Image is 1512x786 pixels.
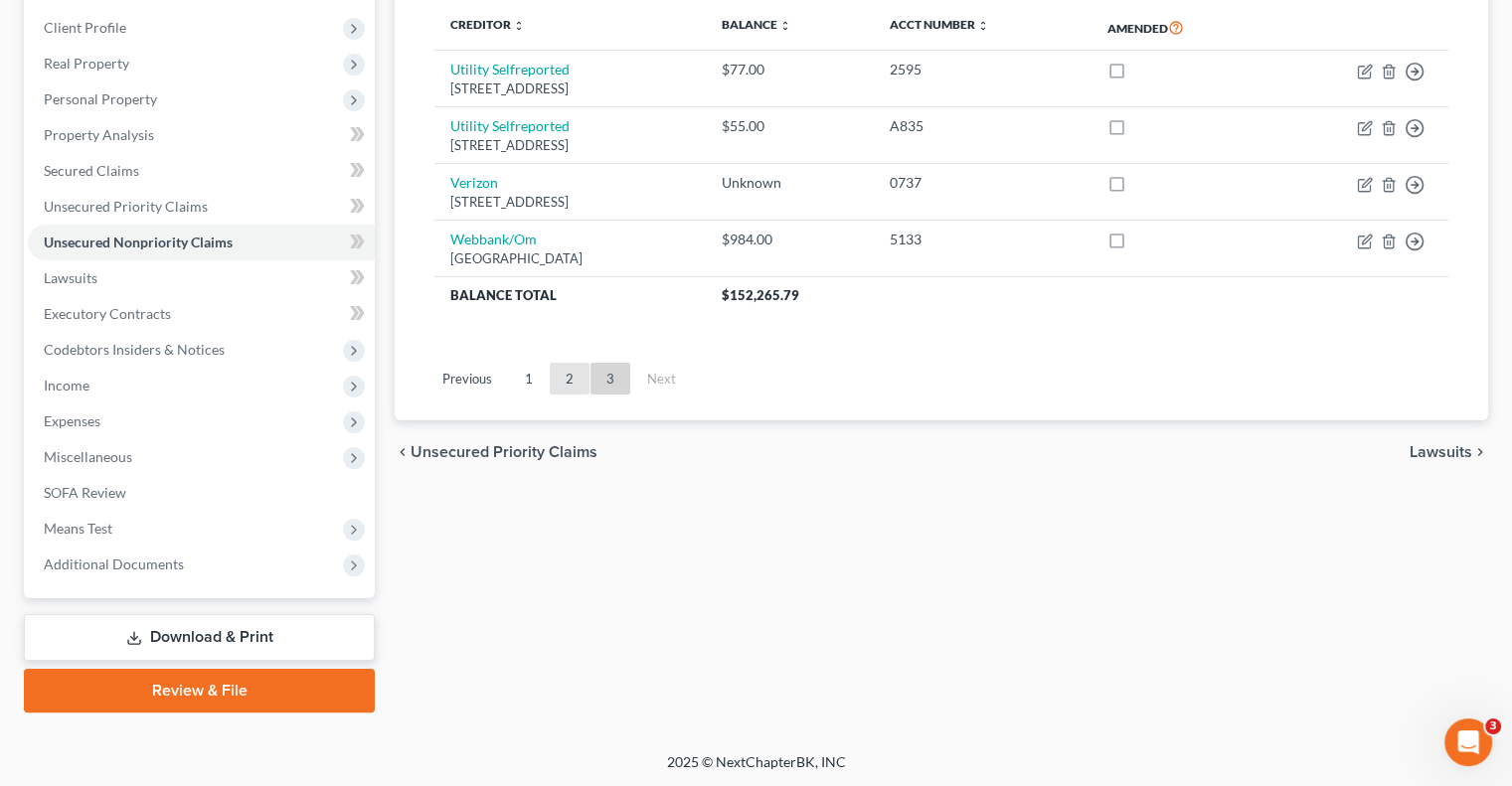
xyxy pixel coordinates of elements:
span: Client Profile [44,19,126,36]
a: Executory Contracts [28,296,375,332]
span: Secured Claims [44,162,139,179]
span: Additional Documents [44,555,184,572]
div: 5133 [890,230,1076,249]
i: unfold_more [977,20,989,32]
iframe: Intercom live chat [1444,718,1492,766]
a: Utility Selfreported [450,117,570,134]
span: SOFA Review [44,484,126,501]
span: Property Analysis [44,126,154,143]
div: [STREET_ADDRESS] [450,136,690,155]
i: unfold_more [779,20,791,32]
a: Webbank/Om [450,231,537,247]
a: Property Analysis [28,117,375,153]
span: Unsecured Priority Claims [411,444,597,460]
a: Download & Print [24,614,375,661]
span: Real Property [44,55,129,72]
i: chevron_left [395,444,411,460]
div: $55.00 [722,116,858,136]
span: Unsecured Priority Claims [44,198,208,215]
a: Utility Selfreported [450,61,570,78]
i: chevron_right [1472,444,1488,460]
div: [GEOGRAPHIC_DATA] [450,249,690,268]
a: Verizon [450,174,498,191]
span: 3 [1485,718,1501,734]
span: Income [44,377,89,393]
div: 2595 [890,60,1076,79]
span: Means Test [44,520,112,537]
span: Miscellaneous [44,448,132,465]
a: Creditor unfold_more [450,17,525,32]
div: A835 [890,116,1076,136]
a: Review & File [24,669,375,712]
a: Unsecured Priority Claims [28,189,375,225]
div: [STREET_ADDRESS] [450,193,690,212]
span: $152,265.79 [722,287,799,303]
a: 3 [590,363,630,394]
a: Secured Claims [28,153,375,189]
button: Lawsuits chevron_right [1410,444,1488,460]
i: unfold_more [513,20,525,32]
span: Executory Contracts [44,305,171,322]
span: Personal Property [44,90,157,107]
div: Unknown [722,173,858,193]
div: [STREET_ADDRESS] [450,79,690,98]
span: Expenses [44,412,100,429]
th: Balance Total [434,277,706,313]
a: Previous [426,363,508,394]
a: 2 [550,363,589,394]
span: Codebtors Insiders & Notices [44,341,225,358]
a: Balance unfold_more [722,17,791,32]
th: Amended [1092,5,1270,51]
div: $77.00 [722,60,858,79]
span: Unsecured Nonpriority Claims [44,234,233,250]
a: Unsecured Nonpriority Claims [28,225,375,260]
button: chevron_left Unsecured Priority Claims [395,444,597,460]
a: Lawsuits [28,260,375,296]
div: 0737 [890,173,1076,193]
a: 1 [509,363,549,394]
a: Acct Number unfold_more [890,17,989,32]
a: SOFA Review [28,475,375,511]
span: Lawsuits [1410,444,1472,460]
div: $984.00 [722,230,858,249]
span: Lawsuits [44,269,97,286]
